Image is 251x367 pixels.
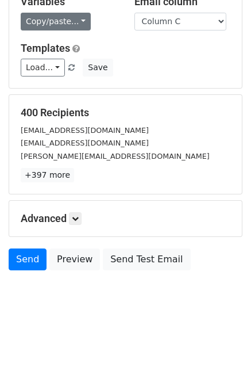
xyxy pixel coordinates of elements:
a: Load... [21,59,65,77]
a: Send [9,249,47,270]
a: +397 more [21,168,74,182]
iframe: Chat Widget [194,312,251,367]
a: Copy/paste... [21,13,91,30]
small: [PERSON_NAME][EMAIL_ADDRESS][DOMAIN_NAME] [21,152,210,160]
a: Send Test Email [103,249,190,270]
h5: Advanced [21,212,230,225]
small: [EMAIL_ADDRESS][DOMAIN_NAME] [21,139,149,147]
a: Templates [21,42,70,54]
small: [EMAIL_ADDRESS][DOMAIN_NAME] [21,126,149,135]
button: Save [83,59,113,77]
div: Widget de chat [194,312,251,367]
a: Preview [49,249,100,270]
h5: 400 Recipients [21,106,230,119]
